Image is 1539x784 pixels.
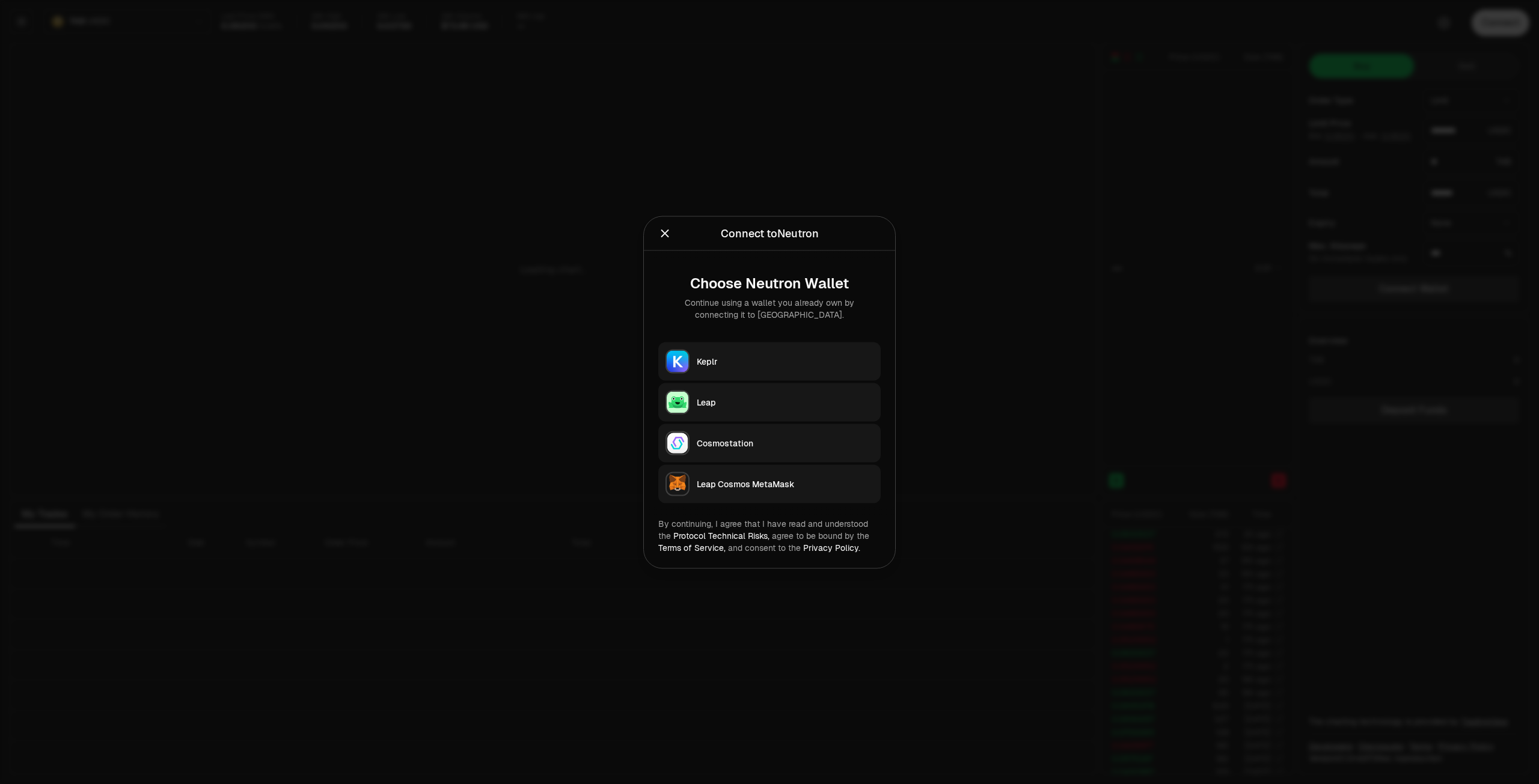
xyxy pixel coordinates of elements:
[658,424,881,462] button: CosmostationCosmostation
[658,383,881,421] button: LeapLeap
[658,225,672,242] button: Close
[673,530,769,541] a: Protocol Technical Risks,
[658,342,881,380] button: KeplrKeplr
[721,225,819,242] div: Connect to Neutron
[697,478,874,490] div: Leap Cosmos MetaMask
[658,464,881,503] button: Leap Cosmos MetaMaskLeap Cosmos MetaMask
[697,437,874,449] div: Cosmostation
[697,396,874,408] div: Leap
[668,296,871,320] div: Continue using a wallet you already own by connecting it to [GEOGRAPHIC_DATA].
[658,517,881,553] div: By continuing, I agree that I have read and understood the agree to be bound by the and consent t...
[667,473,688,494] img: Leap Cosmos MetaMask
[667,391,688,413] img: Leap
[667,350,688,372] img: Keplr
[697,355,874,367] div: Keplr
[658,542,726,553] a: Terms of Service,
[668,275,871,291] div: Choose Neutron Wallet
[667,432,688,454] img: Cosmostation
[803,542,860,553] a: Privacy Policy.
